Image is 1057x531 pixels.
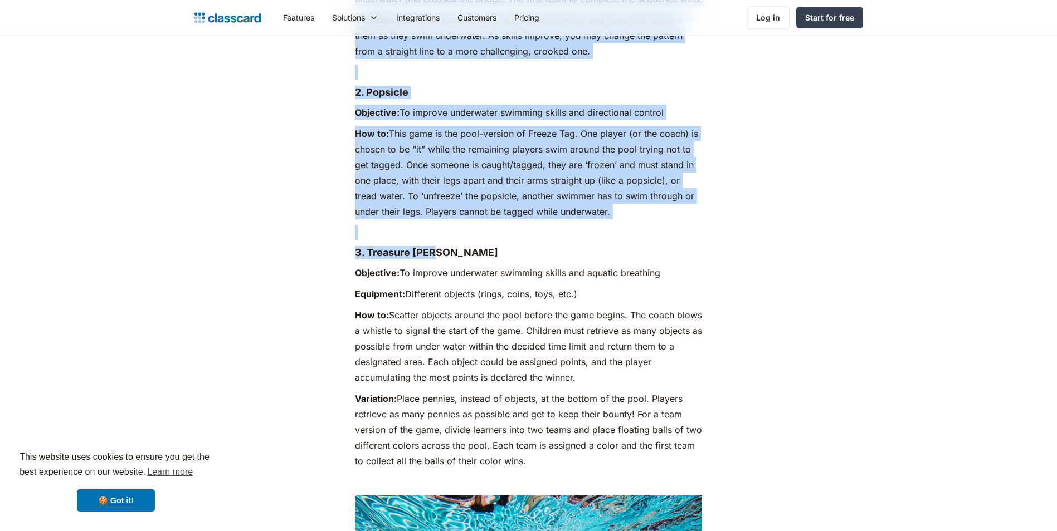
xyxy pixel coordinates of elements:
[20,450,212,480] span: This website uses cookies to ensure you get the best experience on our website.
[387,5,449,30] a: Integrations
[355,474,702,490] p: ‍
[355,307,702,385] p: Scatter objects around the pool before the game begins. The coach blows a whistle to signal the s...
[449,5,505,30] a: Customers
[756,12,780,23] div: Log in
[355,105,702,120] p: To improve underwater swimming skills and directional control
[355,86,702,99] h4: 2. Popsicle
[274,5,323,30] a: Features
[194,10,261,26] a: home
[355,107,400,118] strong: Objective:
[355,286,702,302] p: Different objects (rings, coins, toys, etc.)
[355,265,702,281] p: To improve underwater swimming skills and aquatic breathing
[355,309,389,321] strong: How to:
[355,393,397,404] strong: Variation:
[77,489,155,512] a: dismiss cookie message
[323,5,387,30] div: Solutions
[355,391,702,469] p: Place pennies, instead of objects, at the bottom of the pool. Players retrieve as many pennies as...
[355,126,702,219] p: This game is the pool-version of Freeze Tag. One player (or the coach) is chosen to be “it” while...
[355,267,400,278] strong: Objective:
[355,246,702,259] h4: 3. Treasure [PERSON_NAME]
[145,464,194,480] a: learn more about cookies
[505,5,548,30] a: Pricing
[355,65,702,80] p: ‍
[805,12,854,23] div: Start for free
[355,288,405,299] strong: Equipment:
[796,7,863,28] a: Start for free
[355,128,389,139] strong: How to:
[9,440,223,522] div: cookieconsent
[747,6,790,29] a: Log in
[355,225,702,240] p: ‍
[332,12,365,23] div: Solutions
